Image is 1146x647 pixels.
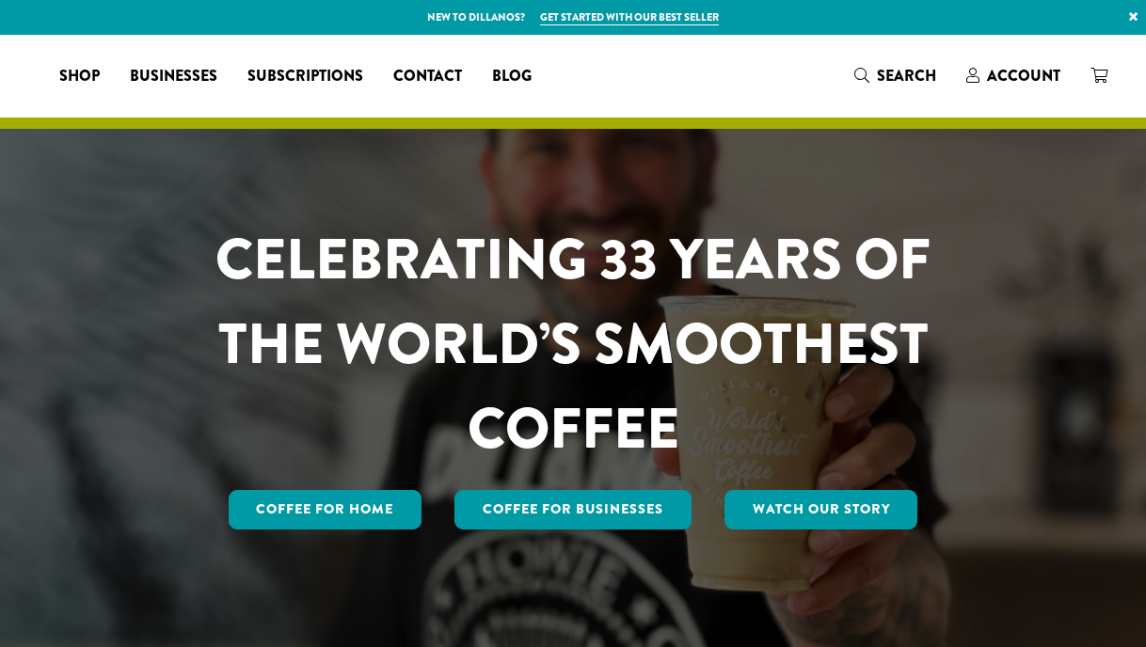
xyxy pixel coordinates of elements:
[160,217,986,471] h1: CELEBRATING 33 YEARS OF THE WORLD’S SMOOTHEST COFFEE
[492,65,532,88] span: Blog
[540,9,719,25] a: Get started with our best seller
[724,490,918,529] a: Watch Our Story
[59,65,100,88] span: Shop
[130,65,217,88] span: Businesses
[247,65,363,88] span: Subscriptions
[454,490,692,529] a: Coffee For Businesses
[877,65,936,87] span: Search
[229,490,422,529] a: Coffee for Home
[987,65,1060,87] span: Account
[44,61,115,91] a: Shop
[393,65,462,88] span: Contact
[839,60,951,91] a: Search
